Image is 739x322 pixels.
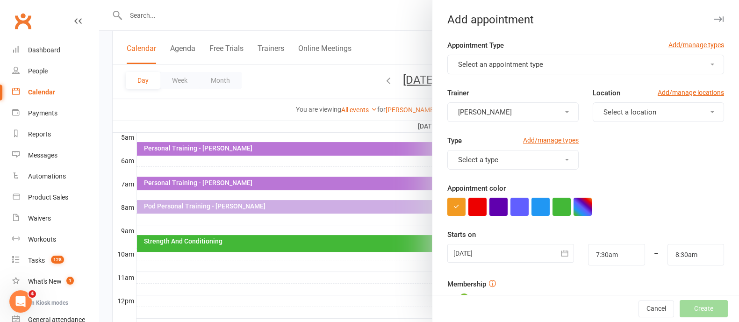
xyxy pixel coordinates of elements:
a: What's New1 [12,271,99,292]
div: Dashboard [28,46,60,54]
div: What's New [28,278,62,285]
a: Calendar [12,82,99,103]
a: Add/manage types [668,40,724,50]
a: Add/manage locations [658,87,724,98]
a: Clubworx [11,9,35,33]
div: Automations [28,172,66,180]
a: Automations [12,166,99,187]
a: Product Sales [12,187,99,208]
button: [PERSON_NAME] [447,102,579,122]
button: Select an appointment type [447,55,724,74]
div: Messages [28,151,57,159]
div: – [645,244,668,265]
div: Tasks [28,257,45,264]
div: Product Sales [28,193,68,201]
span: [PERSON_NAME] [458,108,512,116]
span: 128 [51,256,64,264]
label: Appointment color [447,183,506,194]
label: Trainer [447,87,469,99]
a: Dashboard [12,40,99,61]
button: Select a location [593,102,724,122]
label: Starts on [447,229,476,240]
span: Select an appointment type [458,60,543,69]
div: Workouts [28,236,56,243]
a: Workouts [12,229,99,250]
a: Payments [12,103,99,124]
div: People [28,67,48,75]
iframe: Intercom live chat [9,290,32,313]
a: People [12,61,99,82]
label: Membership [447,279,486,290]
div: Add appointment [432,13,739,26]
label: Location [593,87,620,99]
div: Payments [28,109,57,117]
button: Select a type [447,150,579,170]
a: Tasks 128 [12,250,99,271]
a: Add/manage types [523,135,579,145]
div: Calendar [28,88,55,96]
a: Messages [12,145,99,166]
div: Require active membership for members? [477,293,608,305]
label: Appointment Type [447,40,504,51]
span: 4 [29,290,36,298]
span: 1 [66,277,74,285]
a: Waivers [12,208,99,229]
button: Cancel [639,301,674,317]
div: Reports [28,130,51,138]
a: Reports [12,124,99,145]
div: Waivers [28,215,51,222]
span: Select a type [458,156,498,164]
label: Type [447,135,462,146]
span: Select a location [603,108,656,116]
